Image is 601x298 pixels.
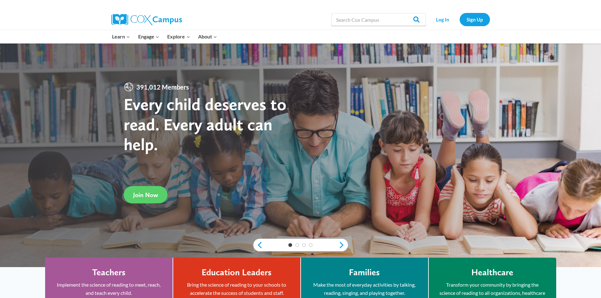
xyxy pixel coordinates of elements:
[133,191,158,199] span: Join Now
[295,243,299,247] a: 2
[167,32,190,41] span: Explore
[111,14,182,25] img: Cox Campus
[138,32,159,41] span: Engage
[331,13,426,26] input: Search Cox Campus
[288,243,292,247] a: 1
[302,243,306,247] a: 3
[471,267,513,278] h4: Healthcare
[310,281,419,297] p: Make the most of everyday activities by talking, reading, singing, and playing together.
[92,267,126,278] h4: Teachers
[112,32,130,41] span: Learn
[309,243,313,247] a: 4
[253,239,348,251] div: content slider buttons
[198,32,217,41] span: About
[202,267,272,278] h4: Education Leaders
[253,241,263,249] a: previous
[339,241,348,249] a: next
[183,281,291,297] p: Bring the science of reading to your schools to accelerate the success of students and staff.
[108,30,221,43] nav: Primary Navigation
[429,13,490,26] nav: Secondary Navigation
[134,82,191,92] span: 391,012 Members
[349,267,380,278] h4: Families
[124,94,286,154] strong: Every child deserves to read. Every adult can help.
[124,186,168,203] a: Join Now
[55,281,163,297] p: Implement the science of reading to meet, reach, and teach every child.
[429,13,457,26] a: Log In
[460,13,490,26] a: Sign Up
